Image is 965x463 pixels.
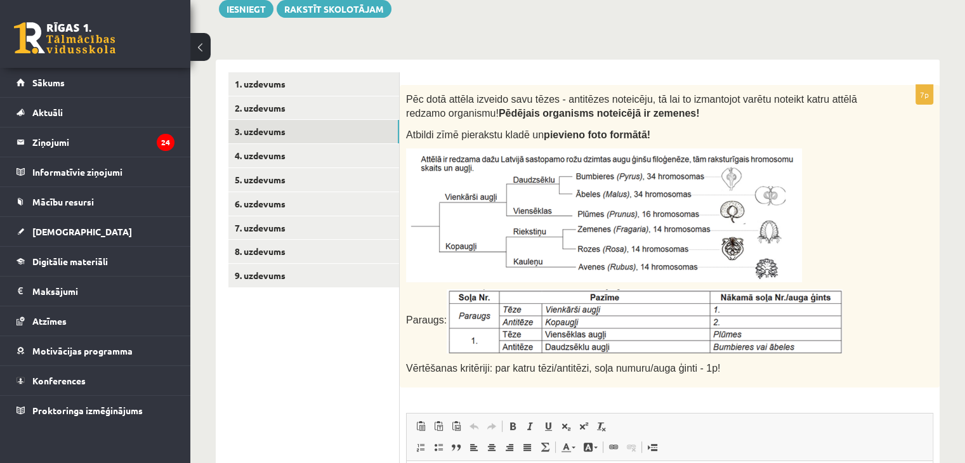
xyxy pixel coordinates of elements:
a: Unlink [622,439,640,455]
a: Paste (Ctrl+V) [412,418,430,434]
a: Remove Format [593,418,610,434]
a: Ziņojumi24 [16,127,174,157]
a: 4. uzdevums [228,144,399,167]
span: Digitālie materiāli [32,256,108,267]
p: 7p [916,84,933,105]
legend: Informatīvie ziņojumi [32,157,174,186]
span: Vērtēšanas kritēriji: par katru tēzi/antitēzi, soļa numuru/auga ģinti - 1p! [406,363,720,374]
a: 1. uzdevums [228,72,399,96]
a: Mācību resursi [16,187,174,216]
a: 7. uzdevums [228,216,399,240]
a: Align Left [465,439,483,455]
a: Insert/Remove Bulleted List [430,439,447,455]
a: 8. uzdevums [228,240,399,263]
span: Konferences [32,375,86,386]
img: A screenshot of a computer AI-generated content may be incorrect. [447,289,843,353]
a: [DEMOGRAPHIC_DATA] [16,217,174,246]
a: Motivācijas programma [16,336,174,365]
a: Redo (Ctrl+Y) [483,418,501,434]
a: Maksājumi [16,277,174,306]
span: Sākums [32,77,65,88]
a: Atzīmes [16,306,174,336]
a: Link (Ctrl+K) [605,439,622,455]
a: Sākums [16,68,174,97]
a: Paste as plain text (Ctrl+Shift+V) [430,418,447,434]
a: Math [536,439,554,455]
a: Subscript [557,418,575,434]
a: Aktuāli [16,98,174,127]
span: Mācību resursi [32,196,94,207]
a: Justify [518,439,536,455]
a: Bold (Ctrl+B) [504,418,522,434]
span: [DEMOGRAPHIC_DATA] [32,226,132,237]
a: Block Quote [447,439,465,455]
span: Aktuāli [32,107,63,118]
a: Undo (Ctrl+Z) [465,418,483,434]
a: 3. uzdevums [228,120,399,143]
b: pievieno foto formātā! [544,129,650,140]
a: Informatīvie ziņojumi [16,157,174,186]
body: Rich Text Editor, wiswyg-editor-user-answer-47433892441900 [13,13,513,26]
span: Paraugs: [406,315,843,325]
i: 24 [157,134,174,151]
a: Align Right [501,439,518,455]
span: Proktoringa izmēģinājums [32,405,143,416]
a: Superscript [575,418,593,434]
a: Text Colour [557,439,579,455]
a: Rīgas 1. Tālmācības vidusskola [14,22,115,54]
a: 2. uzdevums [228,96,399,120]
a: Proktoringa izmēģinājums [16,396,174,425]
a: 5. uzdevums [228,168,399,192]
a: Digitālie materiāli [16,247,174,276]
a: 6. uzdevums [228,192,399,216]
a: Konferences [16,366,174,395]
span: Pēc dotā attēla izveido savu tēzes - antitēzes noteicēju, tā lai to izmantojot varētu noteikt kat... [406,94,857,119]
a: Underline (Ctrl+U) [539,418,557,434]
a: Centre [483,439,501,455]
span: Motivācijas programma [32,345,133,356]
a: Background Colour [579,439,601,455]
a: Paste from Word [447,418,465,434]
a: Italic (Ctrl+I) [522,418,539,434]
b: Pēdējais organisms noteicējā ir zemenes! [499,108,700,119]
a: Insert/Remove Numbered List [412,439,430,455]
span: Atzīmes [32,315,67,327]
a: 9. uzdevums [228,264,399,287]
legend: Ziņojumi [32,127,174,157]
span: Atbildi zīmē pierakstu kladē un [406,129,650,140]
img: A screenshot of a computer AI-generated content may be incorrect. [406,148,802,282]
legend: Maksājumi [32,277,174,306]
a: Insert Page Break for Printing [643,439,661,455]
